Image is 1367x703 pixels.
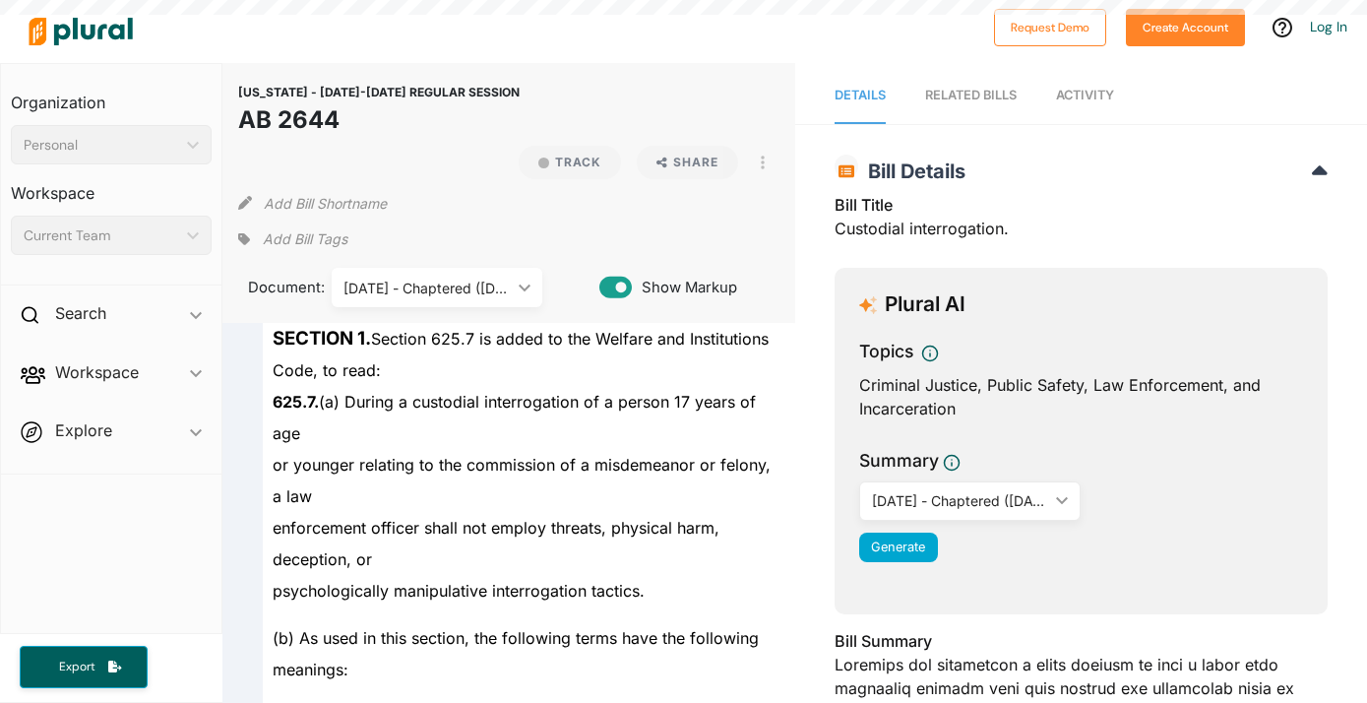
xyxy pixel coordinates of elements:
[835,88,886,102] span: Details
[629,146,746,179] button: Share
[1056,88,1114,102] span: Activity
[273,455,771,506] span: or younger relating to the commission of a misdemeanor or felony, a law
[24,135,179,156] div: Personal
[264,187,387,219] button: Add Bill Shortname
[273,392,756,443] span: (a) During a custodial interrogation of a person 17 years of age
[858,160,965,183] span: Bill Details
[273,327,371,350] strong: SECTION 1.
[632,277,737,298] span: Show Markup
[835,68,886,124] a: Details
[859,339,913,364] h3: Topics
[273,660,348,679] span: meanings:
[871,540,925,554] span: Generate
[11,164,212,208] h3: Workspace
[994,16,1106,36] a: Request Demo
[1126,9,1245,46] button: Create Account
[273,329,769,349] span: Section 625.7 is added to the Welfare and Institutions
[994,9,1106,46] button: Request Demo
[11,74,212,117] h3: Organization
[45,659,108,675] span: Export
[238,277,307,298] span: Document:
[1310,18,1347,35] a: Log In
[519,146,621,179] button: Track
[835,193,1328,252] div: Custodial interrogation.
[835,193,1328,217] h3: Bill Title
[859,373,1303,420] div: Criminal Justice, Public Safety, Law Enforcement, and Incarceration
[1126,16,1245,36] a: Create Account
[637,146,738,179] button: Share
[925,86,1017,104] div: RELATED BILLS
[55,302,106,324] h2: Search
[273,581,645,601] span: psychologically manipulative interrogation tactics.
[872,490,1049,511] div: [DATE] - Chaptered ([DATE])
[885,292,965,317] h3: Plural AI
[273,518,719,569] span: enforcement officer shall not employ threats, physical harm, deception, or
[24,225,179,246] div: Current Team
[925,68,1017,124] a: RELATED BILLS
[273,392,319,412] strong: 625.7.
[238,224,346,254] div: Add tags
[238,102,520,138] h1: AB 2644
[835,629,1328,653] h3: Bill Summary
[273,628,759,648] span: (b) As used in this section, the following terms have the following
[343,278,511,298] div: [DATE] - Chaptered ([DATE])
[238,85,520,99] span: [US_STATE] - [DATE]-[DATE] REGULAR SESSION
[1056,68,1114,124] a: Activity
[859,533,938,562] button: Generate
[273,360,381,380] span: Code, to read:
[859,448,939,474] h3: Summary
[20,646,148,688] button: Export
[263,229,347,249] span: Add Bill Tags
